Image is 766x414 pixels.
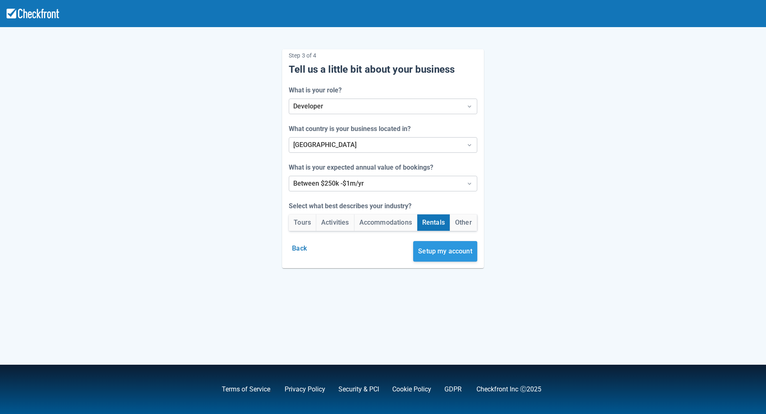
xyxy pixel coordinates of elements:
[289,49,477,62] p: Step 3 of 4
[450,214,477,231] button: Other
[417,214,450,231] button: Rentals
[465,141,474,149] span: Dropdown icon
[338,385,379,393] a: Security & PCI
[465,102,474,110] span: Dropdown icon
[289,63,477,76] h5: Tell us a little bit about your business
[222,385,270,393] a: Terms of Service
[465,179,474,188] span: Dropdown icon
[289,85,345,95] label: What is your role?
[289,214,316,231] button: Tours
[289,241,310,256] button: Back
[392,385,431,393] a: Cookie Policy
[316,214,354,231] button: Activities
[289,163,437,172] label: What is your expected annual value of bookings?
[444,385,462,393] a: GDPR
[285,385,325,393] a: Privacy Policy
[289,124,414,134] label: What country is your business located in?
[289,201,415,211] label: Select what best describes your industry?
[289,244,310,252] a: Back
[476,385,541,393] a: Checkfront Inc Ⓒ2025
[354,214,417,231] button: Accommodations
[209,384,271,394] div: ,
[413,241,477,262] button: Setup my account
[648,325,766,414] iframe: Chat Widget
[431,384,463,394] div: .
